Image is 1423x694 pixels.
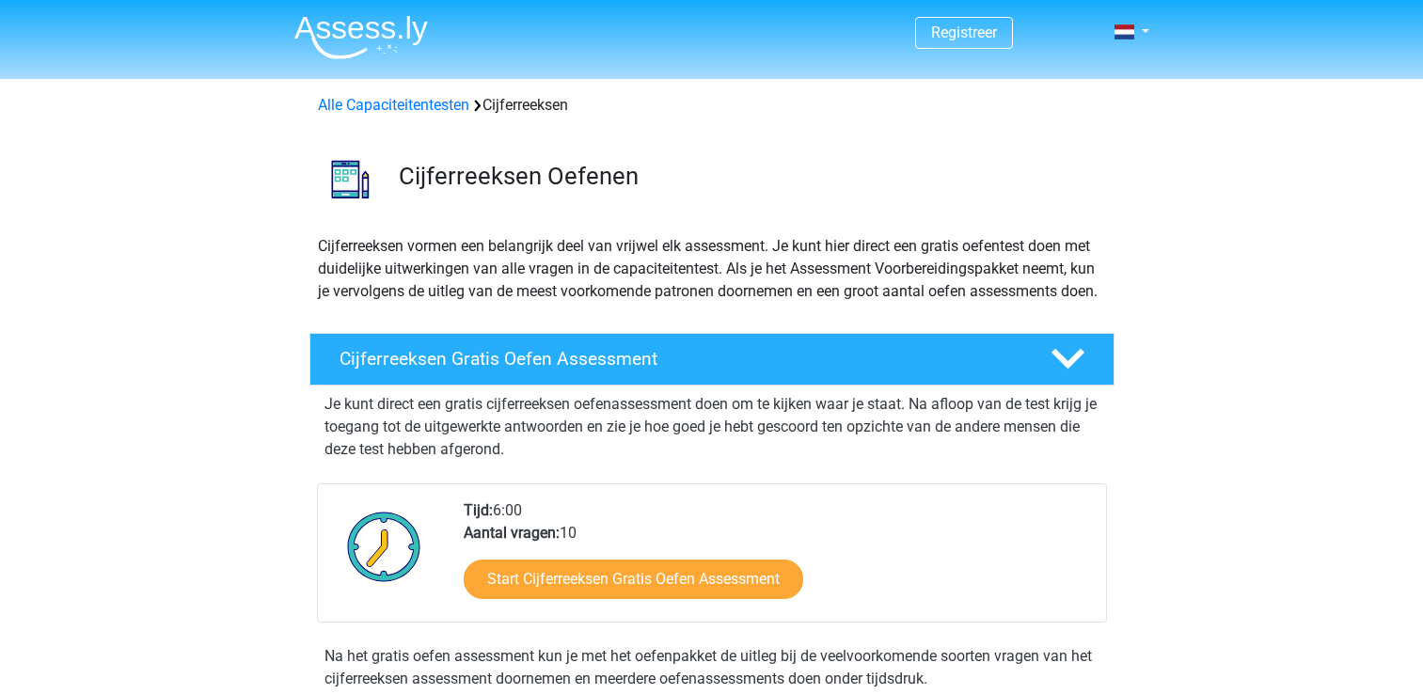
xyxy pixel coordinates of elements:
[450,499,1105,622] div: 6:00 10
[464,524,560,542] b: Aantal vragen:
[931,24,997,41] a: Registreer
[340,348,1020,370] h4: Cijferreeksen Gratis Oefen Assessment
[318,235,1106,303] p: Cijferreeksen vormen een belangrijk deel van vrijwel elk assessment. Je kunt hier direct een grat...
[464,501,493,519] b: Tijd:
[317,645,1107,690] div: Na het gratis oefen assessment kun je met het oefenpakket de uitleg bij de veelvoorkomende soorte...
[310,94,1114,117] div: Cijferreeksen
[318,96,469,114] a: Alle Capaciteitentesten
[337,499,432,593] img: Klok
[310,139,390,219] img: cijferreeksen
[399,162,1099,191] h3: Cijferreeksen Oefenen
[464,560,803,599] a: Start Cijferreeksen Gratis Oefen Assessment
[324,393,1099,461] p: Je kunt direct een gratis cijferreeksen oefenassessment doen om te kijken waar je staat. Na afloo...
[302,333,1122,386] a: Cijferreeksen Gratis Oefen Assessment
[294,15,428,59] img: Assessly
